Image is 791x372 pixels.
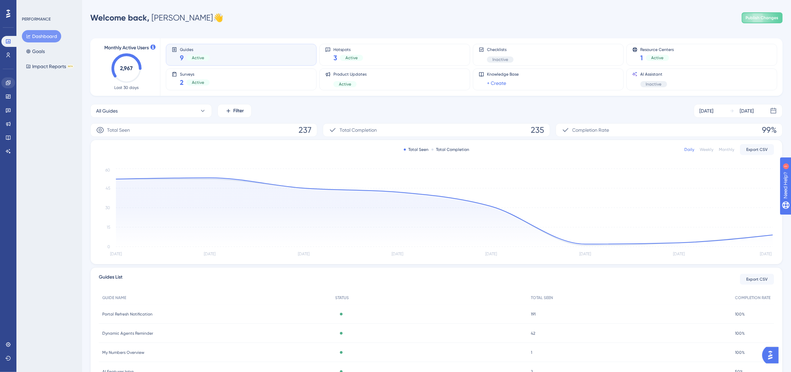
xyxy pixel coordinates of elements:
span: 235 [531,125,544,136]
span: Active [192,80,204,85]
div: Monthly [719,147,735,152]
span: Active [192,55,204,61]
button: Export CSV [740,274,774,285]
button: Impact ReportsBETA [22,60,78,73]
span: Surveys [180,72,210,76]
div: PERFORMANCE [22,16,51,22]
span: Knowledge Base [487,72,519,77]
div: [PERSON_NAME] 👋 [90,12,223,23]
div: [DATE] [740,107,754,115]
span: Export CSV [747,147,768,152]
span: 237 [299,125,312,136]
div: Total Completion [432,147,470,152]
span: 1 [641,53,643,63]
tspan: 15 [107,225,110,230]
span: Completion Rate [572,126,609,134]
a: + Create [487,79,506,87]
span: Export CSV [747,277,768,282]
span: 3 [333,53,337,63]
tspan: 45 [106,186,110,191]
span: Active [339,81,351,87]
span: Total Seen [107,126,130,134]
span: Filter [234,107,244,115]
span: Inactive [492,57,508,62]
span: Total Completion [340,126,377,134]
div: Total Seen [404,147,429,152]
span: Guides [180,47,210,52]
span: All Guides [96,107,118,115]
tspan: [DATE] [486,252,497,257]
span: 2 [180,78,184,87]
span: 9 [180,53,184,63]
span: Portal Refresh Notification [102,311,153,317]
div: 1 [48,3,50,9]
text: 2,967 [120,65,133,72]
span: COMPLETION RATE [735,295,771,300]
span: 100% [735,331,745,336]
tspan: [DATE] [579,252,591,257]
iframe: UserGuiding AI Assistant Launcher [762,345,783,365]
span: Publish Changes [746,15,779,21]
span: 1 [531,350,532,355]
button: Goals [22,45,49,57]
button: Export CSV [740,144,774,155]
span: GUIDE NAME [102,295,126,300]
tspan: [DATE] [204,252,215,257]
span: Inactive [646,81,662,87]
div: Weekly [700,147,714,152]
span: Checklists [487,47,514,52]
tspan: [DATE] [673,252,685,257]
span: STATUS [335,295,349,300]
div: Daily [685,147,695,152]
tspan: 30 [105,205,110,210]
tspan: 0 [107,244,110,249]
span: TOTAL SEEN [531,295,553,300]
span: Guides List [99,273,122,285]
span: Product Updates [333,72,367,77]
tspan: [DATE] [298,252,309,257]
span: 100% [735,350,745,355]
span: 100% [735,311,745,317]
span: Welcome back, [90,13,149,23]
span: Need Help? [16,2,43,10]
tspan: [DATE] [760,252,772,257]
tspan: [DATE] [392,252,403,257]
span: Active [651,55,664,61]
span: Dynamic Agents Reminder [102,331,153,336]
div: [DATE] [700,107,714,115]
span: 42 [531,331,536,336]
button: Dashboard [22,30,61,42]
tspan: 60 [105,168,110,172]
div: BETA [67,65,74,68]
span: Active [345,55,358,61]
button: Publish Changes [742,12,783,23]
button: Filter [217,104,252,118]
span: Hotspots [333,47,363,52]
span: Resource Centers [641,47,674,52]
span: 191 [531,311,536,317]
tspan: [DATE] [110,252,122,257]
span: Monthly Active Users [104,44,149,52]
span: My Numbers Overview [102,350,144,355]
span: AI Assistant [641,72,667,77]
span: Last 30 days [115,85,139,90]
button: All Guides [90,104,212,118]
span: 99% [762,125,777,136]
